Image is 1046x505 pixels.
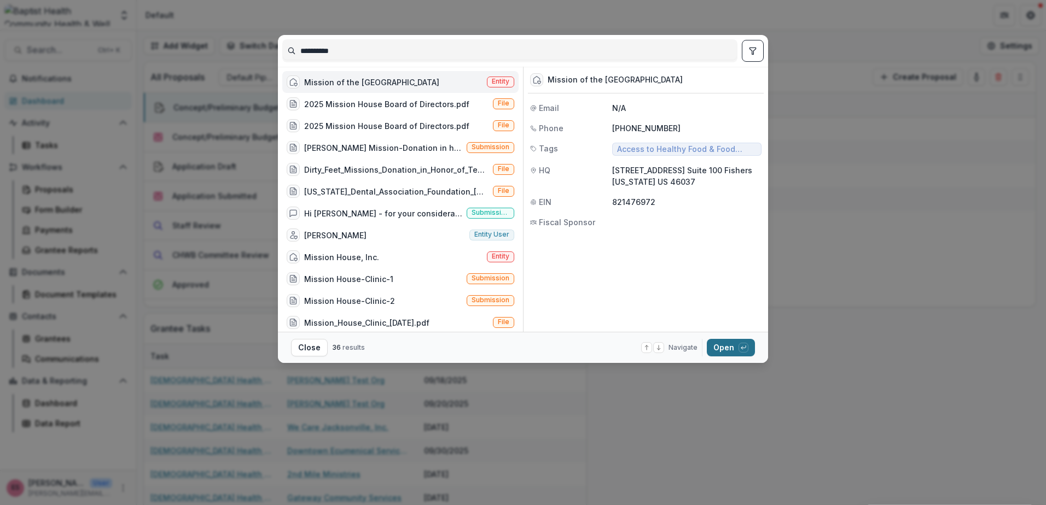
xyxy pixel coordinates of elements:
p: [PHONE_NUMBER] [612,122,762,134]
span: Tags [539,143,558,154]
span: results [342,343,365,351]
button: Close [291,339,328,356]
span: Access to Healthy Food & Food Security [617,145,757,154]
div: Dirty_Feet_Missions_Donation_in_Honor_of_Team_Member_Submitting_Hours_[DATE].pdf [304,164,489,175]
span: File [498,121,509,129]
div: Mission House-Clinic-2 [304,295,395,307]
span: File [498,318,509,326]
span: Navigate [669,343,698,353]
div: [US_STATE]_Dental_Association_Foundation_[US_STATE]_Mission_of_Mercy_[DATE].pdf [304,186,489,197]
p: [STREET_ADDRESS] Suite 100 Fishers [US_STATE] US 46037 [612,165,762,187]
div: Mission of the [GEOGRAPHIC_DATA] [304,77,439,88]
div: Mission House-Clinic-1 [304,273,393,285]
span: Submission [472,296,509,304]
p: N/A [612,102,762,114]
div: Hi [PERSON_NAME] - for your consideration:1- add org name 2- add org mission3 - add Initiative Na... [304,208,462,219]
button: toggle filters [742,40,764,62]
div: Mission of the [GEOGRAPHIC_DATA] [548,75,683,85]
div: [PERSON_NAME] Mission-Donation in honor of team member [PERSON_NAME] for entering vol hours-1 [304,142,462,154]
span: 36 [332,343,341,351]
span: EIN [539,196,551,208]
span: File [498,187,509,195]
button: Open [707,339,755,356]
span: File [498,165,509,173]
span: Phone [539,122,563,134]
span: Submission [472,143,509,151]
span: Submission comment [472,209,509,216]
div: 2025 Mission House Board of Directors.pdf [304,98,469,110]
span: Entity user [474,231,509,238]
span: Email [539,102,559,114]
span: Submission [472,274,509,282]
span: HQ [539,165,550,176]
span: Entity [492,78,509,85]
div: Mission House, Inc. [304,251,379,263]
span: Entity [492,252,509,260]
div: Mission_House_Clinic_[DATE].pdf [304,317,429,328]
p: 821476972 [612,196,762,208]
span: Fiscal Sponsor [539,216,595,228]
div: 2025 Mission House Board of Directors.pdf [304,120,469,132]
div: [PERSON_NAME] [304,230,367,241]
span: File [498,99,509,107]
